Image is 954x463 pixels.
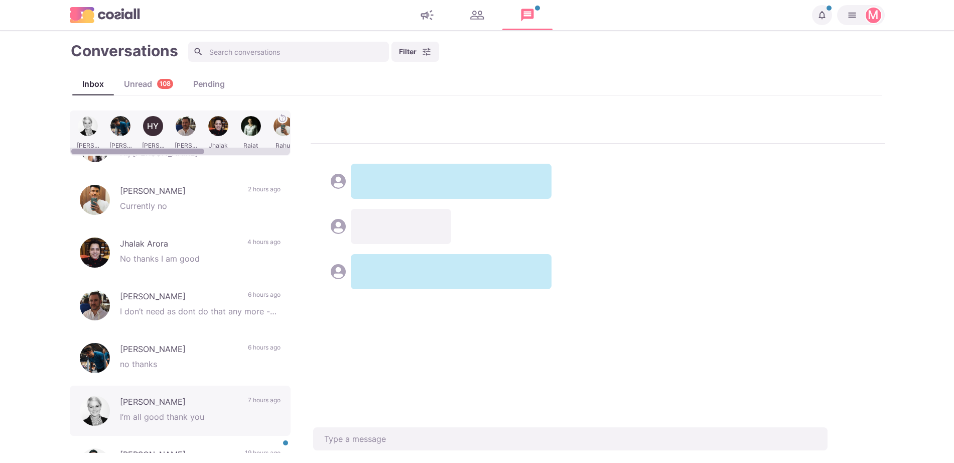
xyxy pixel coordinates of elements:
[120,411,281,426] p: I’m all good thank you
[248,185,281,200] p: 2 hours ago
[80,238,110,268] img: Jhalak Arora
[71,42,178,60] h1: Conversations
[80,290,110,320] img: Ollie O'Boyle
[248,396,281,411] p: 7 hours ago
[248,343,281,358] p: 6 hours ago
[80,396,110,426] img: Rosie Hilton
[120,200,281,215] p: Currently no
[160,79,171,89] p: 108
[248,290,281,305] p: 6 hours ago
[80,343,110,373] img: Dominic Wright
[114,78,183,90] div: Unread
[868,9,879,21] div: Martin
[183,78,235,90] div: Pending
[120,238,237,253] p: Jhalak Arora
[837,5,885,25] button: Martin
[70,7,140,23] img: logo
[72,78,114,90] div: Inbox
[247,238,281,253] p: 4 hours ago
[188,42,389,62] input: Search conversations
[391,42,439,62] button: Filter
[120,343,238,358] p: [PERSON_NAME]
[120,185,238,200] p: [PERSON_NAME]
[812,5,832,25] button: Notifications
[120,305,281,320] p: I don’t need as dont do that any more - all the best
[120,358,281,373] p: no thanks
[120,253,281,268] p: No thanks I am good
[120,396,238,411] p: [PERSON_NAME]
[120,290,238,305] p: [PERSON_NAME]
[80,185,110,215] img: Rahul R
